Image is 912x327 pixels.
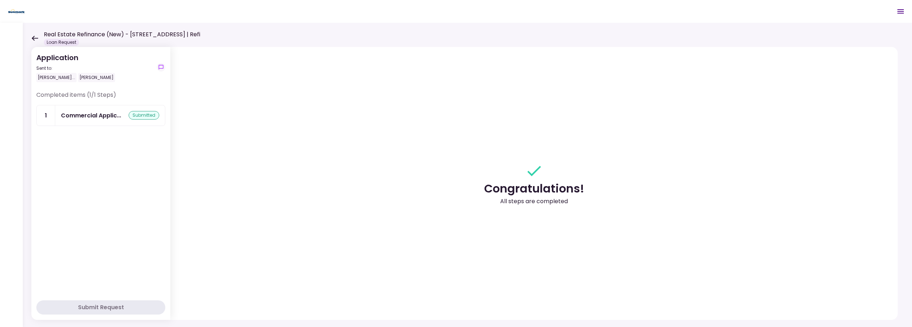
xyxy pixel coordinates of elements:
[78,73,115,82] div: [PERSON_NAME]
[36,73,77,82] div: [PERSON_NAME]...
[36,65,115,72] div: Sent to:
[36,300,165,315] button: Submit Request
[78,303,124,312] div: Submit Request
[37,105,55,126] div: 1
[7,6,26,17] img: Partner icon
[36,52,115,82] div: Application
[892,3,909,20] button: Open menu
[44,39,79,46] div: Loan Request
[36,91,165,105] div: Completed items (1/1 Steps)
[61,111,121,120] div: Commercial Application
[129,111,159,120] div: submitted
[500,197,568,206] div: All steps are completed
[157,63,165,72] button: show-messages
[44,30,200,39] h1: Real Estate Refinance (New) - [STREET_ADDRESS] | Refi
[36,105,165,126] a: 1Commercial Applicationsubmitted
[484,180,584,197] div: Congratulations!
